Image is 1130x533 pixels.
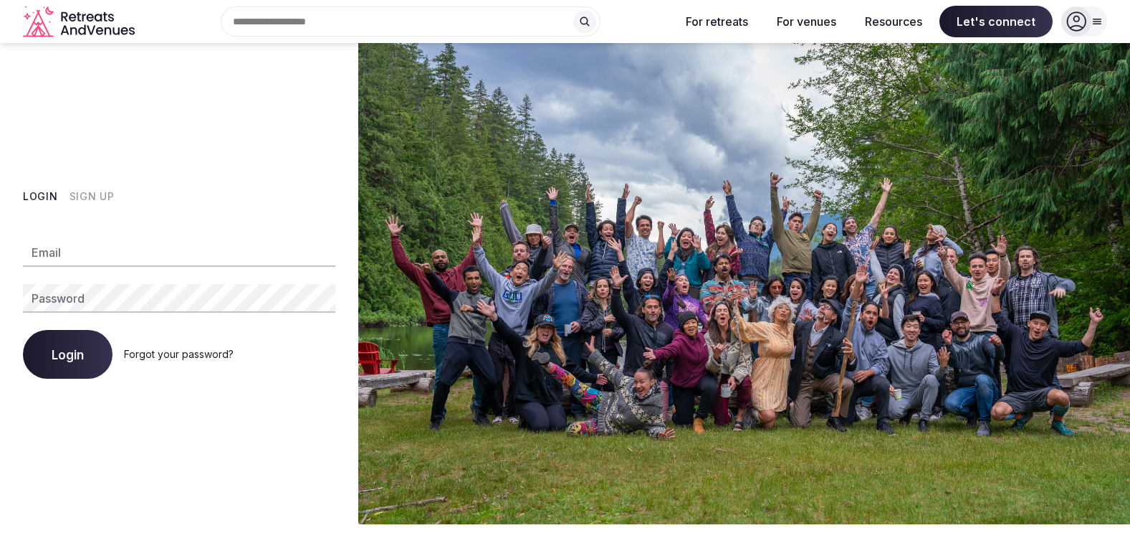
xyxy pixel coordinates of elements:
svg: Retreats and Venues company logo [23,6,138,38]
button: For venues [765,6,848,37]
a: Forgot your password? [124,348,234,360]
span: Login [52,347,84,362]
img: My Account Background [358,43,1130,524]
button: Login [23,189,58,204]
span: Let's connect [939,6,1053,37]
button: Sign Up [70,189,115,204]
button: Resources [853,6,934,37]
button: Login [23,330,112,379]
a: Visit the homepage [23,6,138,38]
button: For retreats [674,6,760,37]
